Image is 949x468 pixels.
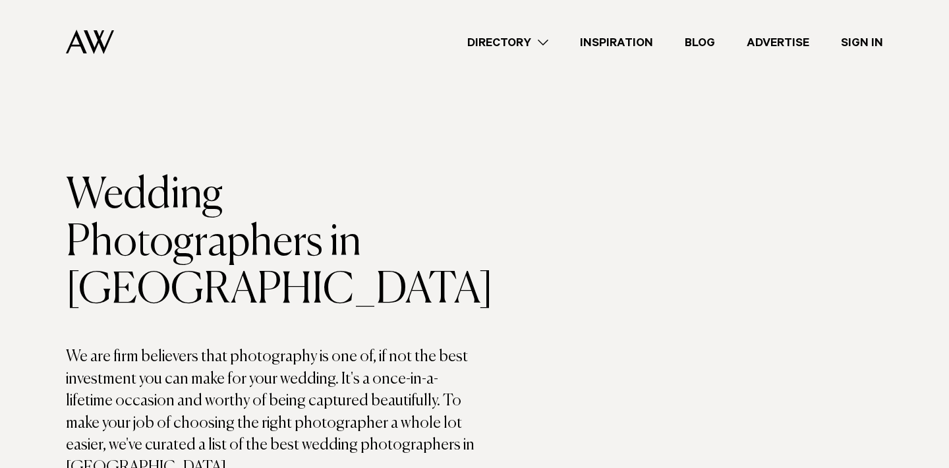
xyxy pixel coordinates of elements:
[825,34,899,51] a: Sign In
[731,34,825,51] a: Advertise
[66,30,114,54] img: Auckland Weddings Logo
[66,172,474,314] h1: Wedding Photographers in [GEOGRAPHIC_DATA]
[669,34,731,51] a: Blog
[451,34,564,51] a: Directory
[564,34,669,51] a: Inspiration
